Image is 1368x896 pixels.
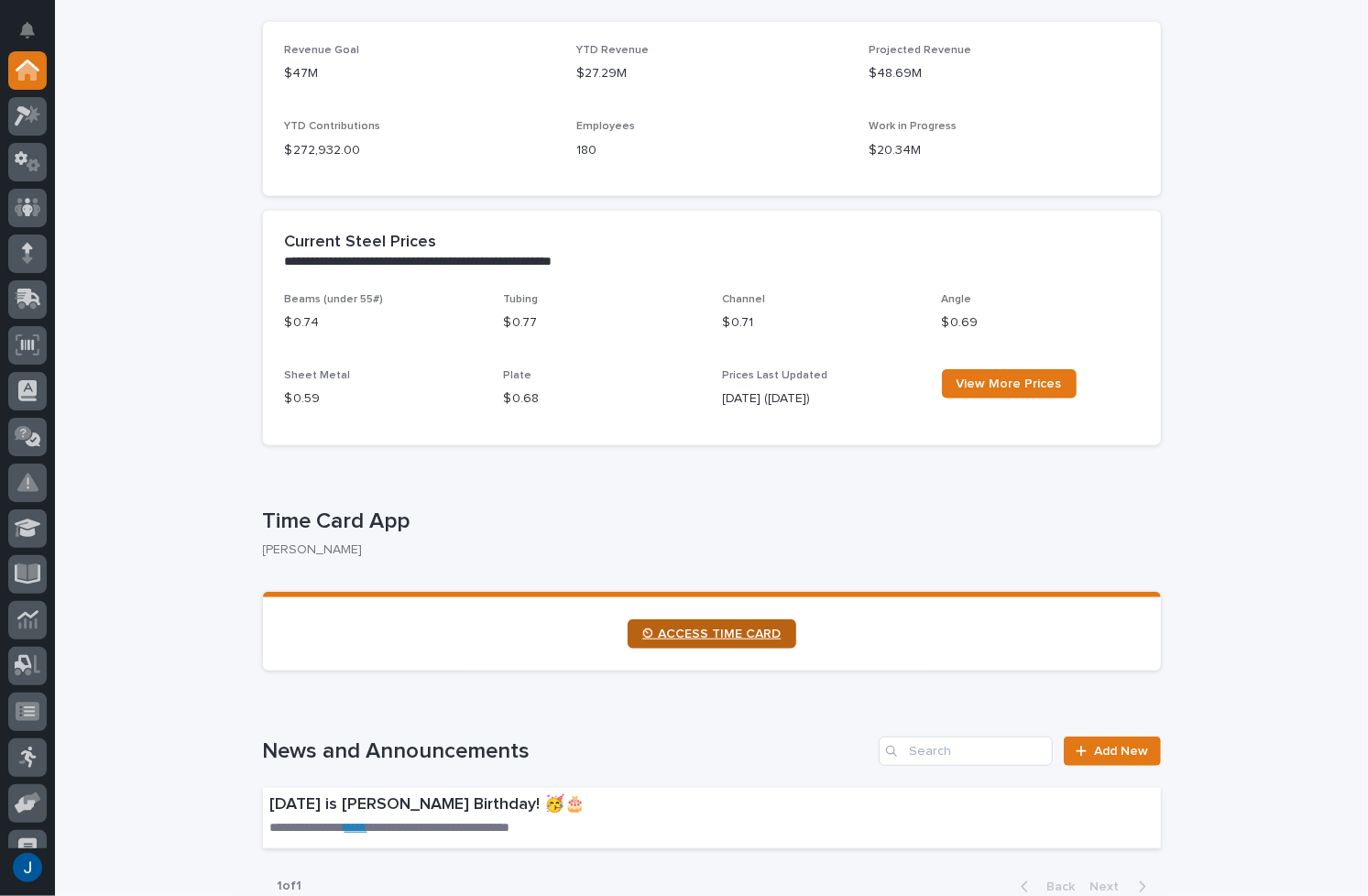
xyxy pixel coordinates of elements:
p: $48.69M [869,64,1139,83]
p: $47M [285,64,555,83]
a: Add New [1064,737,1160,766]
span: Projected Revenue [869,45,971,56]
p: 180 [576,141,847,160]
span: View More Prices [957,377,1062,390]
span: YTD Revenue [576,45,649,56]
p: $ 0.69 [942,313,1139,333]
p: $20.34M [869,141,1139,160]
p: $27.29M [576,64,847,83]
p: $ 0.68 [504,389,701,409]
p: $ 0.77 [504,313,701,333]
h1: News and Announcements [263,738,872,765]
span: Channel [723,294,766,305]
span: Prices Last Updated [723,370,828,381]
button: Back [1006,879,1083,895]
span: Sheet Metal [285,370,351,381]
span: Tubing [504,294,539,305]
span: Add New [1095,745,1149,758]
p: [PERSON_NAME] [263,542,1146,558]
button: users-avatar [8,848,47,887]
span: Employees [576,121,635,132]
a: ⏲ ACCESS TIME CARD [628,619,796,649]
button: Next [1083,879,1161,895]
span: Next [1090,880,1131,893]
span: Plate [504,370,532,381]
p: Time Card App [263,508,1154,535]
span: Angle [942,294,972,305]
button: Notifications [8,11,47,49]
span: ⏲ ACCESS TIME CARD [642,628,782,640]
h2: Current Steel Prices [285,233,437,253]
p: $ 272,932.00 [285,141,555,160]
a: View More Prices [942,369,1077,399]
p: [DATE] ([DATE]) [723,389,920,409]
input: Search [879,737,1053,766]
span: Revenue Goal [285,45,360,56]
span: Beams (under 55#) [285,294,384,305]
span: Work in Progress [869,121,957,132]
div: Notifications [23,22,47,51]
span: Back [1036,880,1076,893]
p: $ 0.59 [285,389,482,409]
p: [DATE] is [PERSON_NAME] Birthday! 🥳🎂 [270,795,894,815]
span: YTD Contributions [285,121,381,132]
p: $ 0.74 [285,313,482,333]
p: $ 0.71 [723,313,920,333]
